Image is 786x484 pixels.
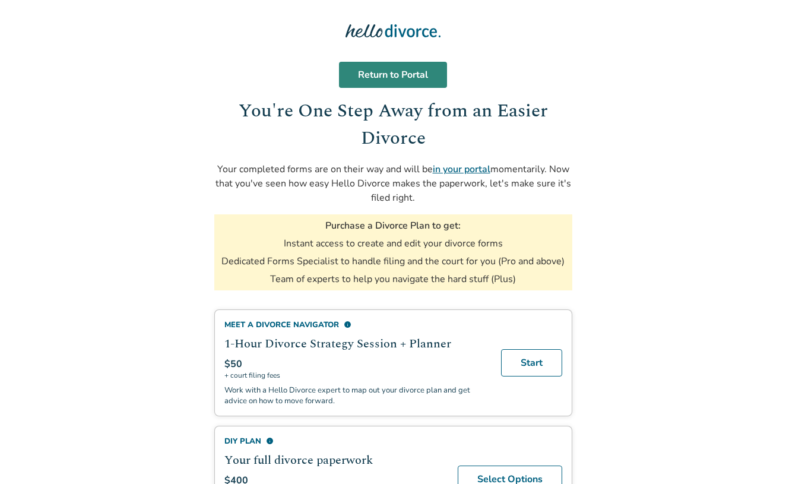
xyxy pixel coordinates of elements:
h1: You're One Step Away from an Easier Divorce [214,97,572,153]
span: info [344,321,351,328]
p: Your completed forms are on their way and will be momentarily. Now that you've seen how easy Hell... [214,162,572,205]
li: Team of experts to help you navigate the hard stuff (Plus) [270,273,516,286]
span: + court filing fees [224,371,487,380]
p: Work with a Hello Divorce expert to map out your divorce plan and get advice on how to move forward. [224,385,487,406]
span: $50 [224,358,242,371]
h2: 1-Hour Divorce Strategy Session + Planner [224,335,487,353]
img: Hello Divorce Logo [346,19,440,43]
a: Start [501,349,562,377]
div: Meet a divorce navigator [224,319,487,330]
li: Dedicated Forms Specialist to handle filing and the court for you (Pro and above) [221,255,565,268]
li: Instant access to create and edit your divorce forms [284,237,503,250]
iframe: Chat Widget [727,427,786,484]
span: info [266,437,274,445]
a: Return to Portal [339,62,447,88]
div: DIY Plan [224,436,443,447]
h2: Your full divorce paperwork [224,451,443,469]
h3: Purchase a Divorce Plan to get: [325,219,461,232]
a: in your portal [433,163,490,176]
